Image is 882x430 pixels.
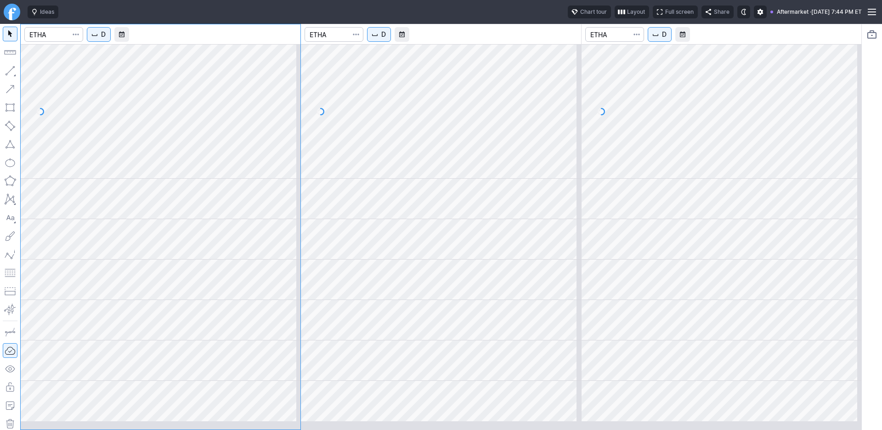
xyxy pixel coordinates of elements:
button: XABCD [3,192,17,207]
span: Layout [627,7,645,17]
button: Ideas [28,6,58,18]
button: Line [3,63,17,78]
button: Ellipse [3,155,17,170]
button: Lock drawings [3,380,17,395]
a: Finviz.com [4,4,20,20]
button: Arrow [3,82,17,96]
button: Rotated rectangle [3,119,17,133]
button: Layout [615,6,649,18]
span: Ideas [40,7,54,17]
button: Full screen [653,6,698,18]
button: Brush [3,229,17,243]
span: Share [714,7,729,17]
button: Fibonacci retracements [3,266,17,280]
button: Triangle [3,137,17,152]
span: Aftermarket · [777,7,811,17]
button: Portfolio watchlist [865,27,879,42]
button: Drawing mode: Single [3,325,17,339]
button: Rectangle [3,100,17,115]
span: [DATE] 7:44 PM ET [811,7,862,17]
button: Settings [754,6,767,18]
button: Measure [3,45,17,60]
button: Elliott waves [3,247,17,262]
button: Mouse [3,27,17,41]
button: Anchored VWAP [3,302,17,317]
button: Drawings Autosave: On [3,343,17,358]
button: Text [3,210,17,225]
button: Toggle dark mode [737,6,750,18]
button: Add note [3,398,17,413]
span: Chart tour [580,7,607,17]
button: Polygon [3,174,17,188]
button: Share [701,6,734,18]
button: Hide drawings [3,362,17,376]
button: Chart tour [568,6,611,18]
span: Full screen [665,7,694,17]
button: Position [3,284,17,299]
